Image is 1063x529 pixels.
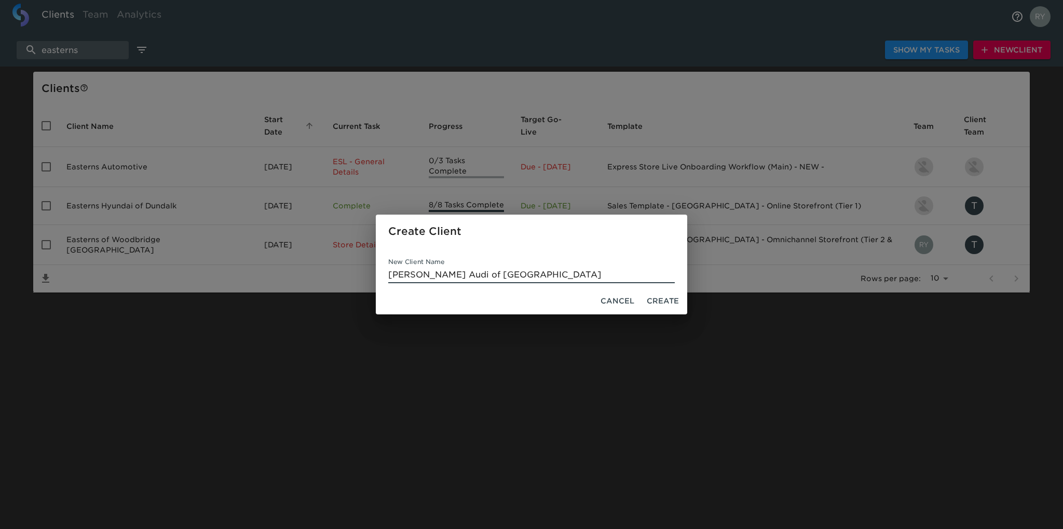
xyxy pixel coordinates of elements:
span: Create [647,295,679,308]
button: Create [643,292,683,311]
button: Cancel [596,292,638,311]
span: Cancel [601,295,634,308]
label: New Client Name [388,259,445,265]
h2: Create Client [388,223,675,240]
